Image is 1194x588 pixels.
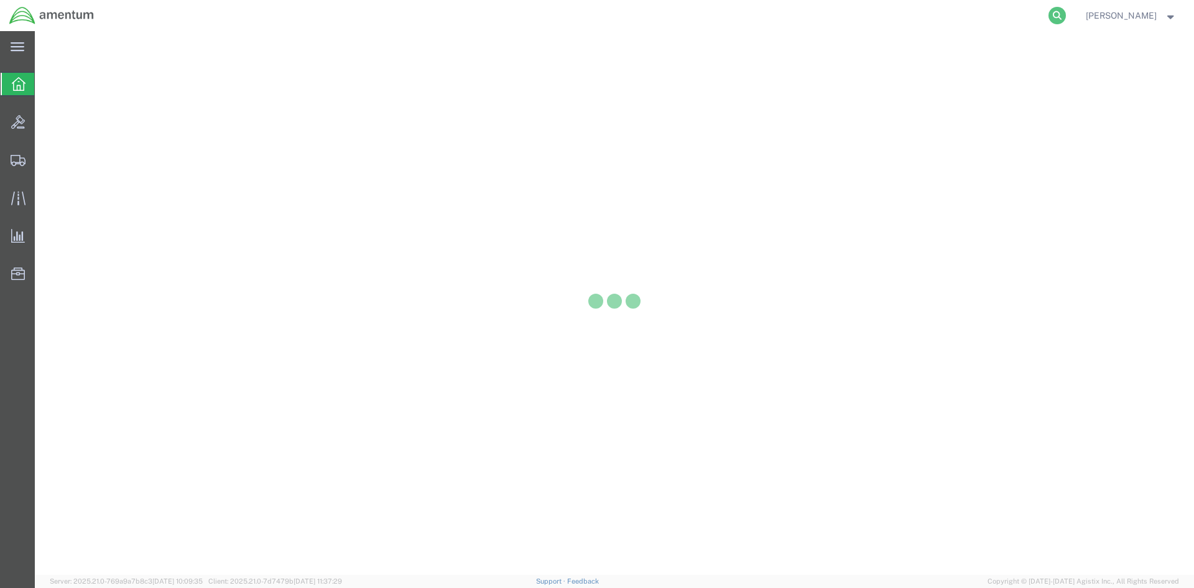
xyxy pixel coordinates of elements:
[536,577,567,585] a: Support
[294,577,342,585] span: [DATE] 11:37:29
[152,577,203,585] span: [DATE] 10:09:35
[208,577,342,585] span: Client: 2025.21.0-7d7479b
[567,577,599,585] a: Feedback
[988,576,1179,587] span: Copyright © [DATE]-[DATE] Agistix Inc., All Rights Reserved
[1085,8,1177,23] button: [PERSON_NAME]
[1086,9,1157,22] span: Jimmy Harwell
[50,577,203,585] span: Server: 2025.21.0-769a9a7b8c3
[9,6,95,25] img: logo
